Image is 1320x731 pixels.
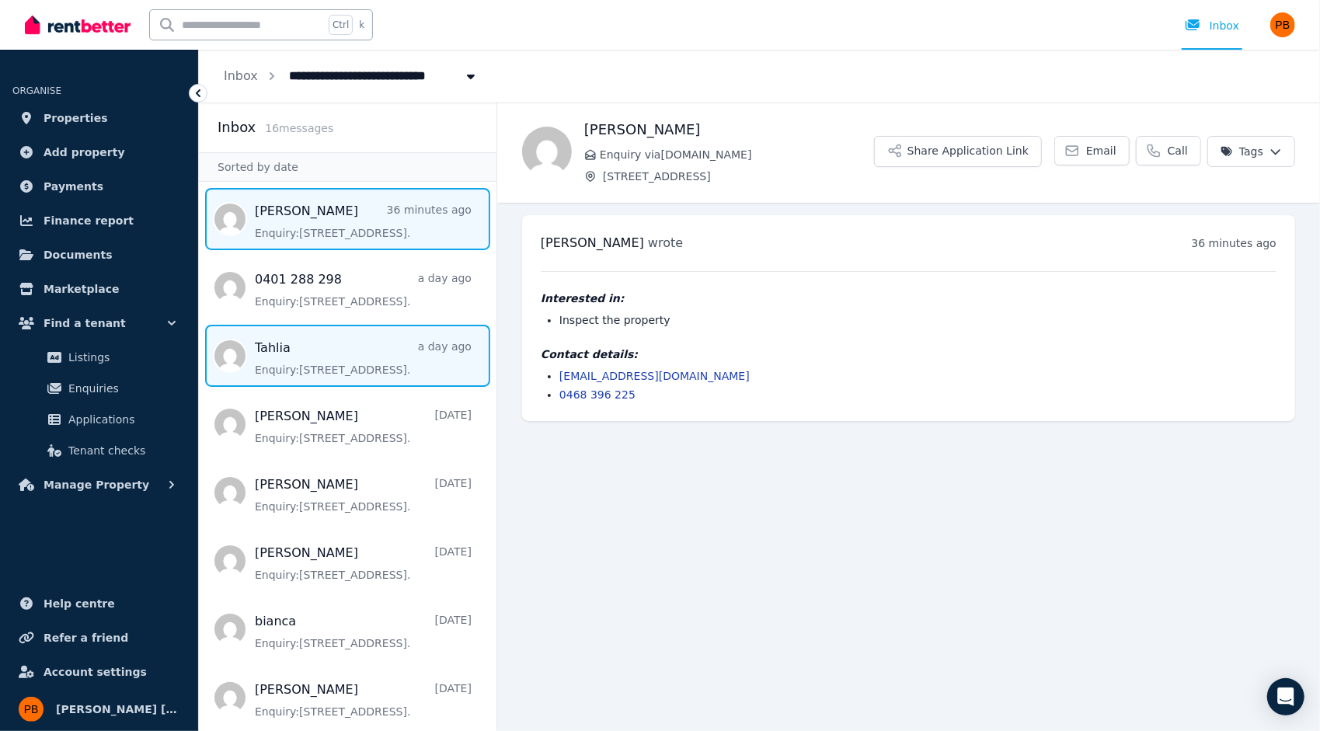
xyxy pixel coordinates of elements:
[68,348,173,367] span: Listings
[12,656,186,687] a: Account settings
[648,235,683,250] span: wrote
[1207,136,1295,167] button: Tags
[255,475,472,514] a: [PERSON_NAME][DATE]Enquiry:[STREET_ADDRESS].
[12,171,186,202] a: Payments
[1192,237,1276,249] time: 36 minutes ago
[12,273,186,305] a: Marketplace
[44,628,128,647] span: Refer a friend
[12,103,186,134] a: Properties
[1086,143,1116,158] span: Email
[874,136,1042,167] button: Share Application Link
[68,441,173,460] span: Tenant checks
[12,622,186,653] a: Refer a friend
[541,346,1276,362] h4: Contact details:
[44,663,147,681] span: Account settings
[12,239,186,270] a: Documents
[265,122,333,134] span: 16 message s
[224,68,258,83] a: Inbox
[44,245,113,264] span: Documents
[1270,12,1295,37] img: Petar Bijelac Petar Bijelac
[44,280,119,298] span: Marketplace
[584,119,874,141] h1: [PERSON_NAME]
[255,612,472,651] a: bianca[DATE]Enquiry:[STREET_ADDRESS].
[19,342,179,373] a: Listings
[12,469,186,500] button: Manage Property
[44,594,115,613] span: Help centre
[255,270,472,309] a: 0401 288 298a day agoEnquiry:[STREET_ADDRESS].
[199,50,503,103] nav: Breadcrumb
[541,235,644,250] span: [PERSON_NAME]
[19,435,179,466] a: Tenant checks
[199,152,496,182] div: Sorted by date
[559,370,750,382] a: [EMAIL_ADDRESS][DOMAIN_NAME]
[1221,144,1263,159] span: Tags
[218,117,256,138] h2: Inbox
[522,127,572,176] img: Mikhalla Arthur
[25,13,131,37] img: RentBetter
[255,681,472,719] a: [PERSON_NAME][DATE]Enquiry:[STREET_ADDRESS].
[329,15,353,35] span: Ctrl
[1267,678,1304,715] div: Open Intercom Messenger
[603,169,874,184] span: [STREET_ADDRESS]
[559,388,636,401] a: 0468 396 225
[44,143,125,162] span: Add property
[12,308,186,339] button: Find a tenant
[255,202,472,241] a: [PERSON_NAME]36 minutes agoEnquiry:[STREET_ADDRESS].
[255,544,472,583] a: [PERSON_NAME][DATE]Enquiry:[STREET_ADDRESS].
[1136,136,1201,165] a: Call
[1168,143,1188,158] span: Call
[12,85,61,96] span: ORGANISE
[44,314,126,332] span: Find a tenant
[19,404,179,435] a: Applications
[255,407,472,446] a: [PERSON_NAME][DATE]Enquiry:[STREET_ADDRESS].
[255,339,472,378] a: Tahliaa day agoEnquiry:[STREET_ADDRESS].
[12,205,186,236] a: Finance report
[19,697,44,722] img: Petar Bijelac Petar Bijelac
[68,379,173,398] span: Enquiries
[541,291,1276,306] h4: Interested in:
[1054,136,1130,165] a: Email
[359,19,364,31] span: k
[68,410,173,429] span: Applications
[44,109,108,127] span: Properties
[600,147,874,162] span: Enquiry via [DOMAIN_NAME]
[44,211,134,230] span: Finance report
[12,588,186,619] a: Help centre
[56,700,179,719] span: [PERSON_NAME] [PERSON_NAME]
[12,137,186,168] a: Add property
[1185,18,1239,33] div: Inbox
[19,373,179,404] a: Enquiries
[44,475,149,494] span: Manage Property
[559,312,1276,328] li: Inspect the property
[44,177,103,196] span: Payments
